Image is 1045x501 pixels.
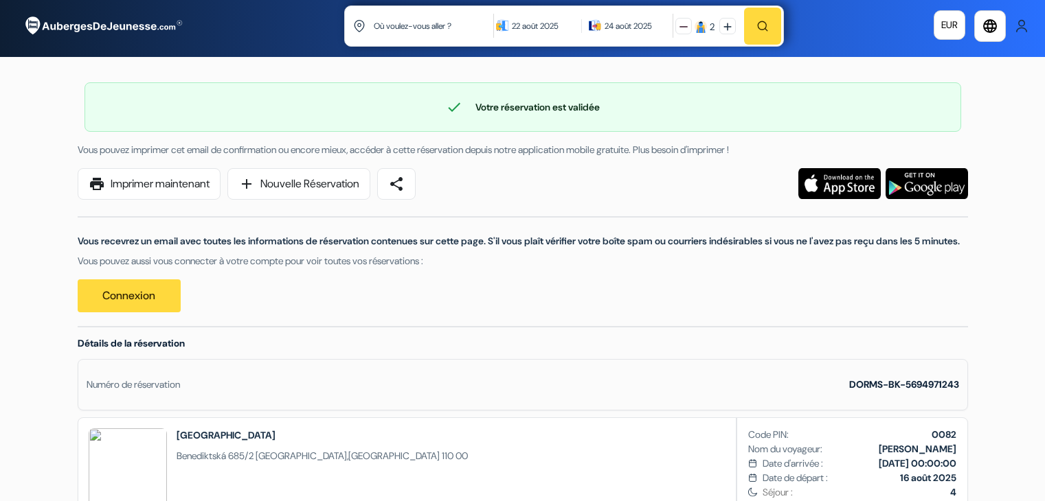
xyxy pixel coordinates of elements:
[879,457,956,469] b: [DATE] 00:00:00
[256,450,347,462] span: [GEOGRAPHIC_DATA]
[85,99,960,115] div: Votre réservation est validée
[177,428,468,442] h2: [GEOGRAPHIC_DATA]
[78,143,729,156] span: Vous pouvez imprimer cet email de confirmation ou encore mieux, accéder à cette réservation depui...
[763,471,828,485] span: Date de départ :
[710,20,715,34] div: 2
[723,23,732,31] img: plus
[748,442,822,456] span: Nom du voyageur:
[177,449,468,463] span: ,
[950,486,956,498] b: 4
[78,234,968,248] p: Vous recevrez un email avec toutes les informations de réservation contenues sur cette page. S'il...
[446,99,462,115] span: check
[763,456,823,471] span: Date d'arrivée :
[87,377,180,392] div: Numéro de réservation
[982,18,998,34] i: language
[353,20,366,32] img: location icon
[748,428,789,442] span: Code PIN:
[348,450,440,462] span: [GEOGRAPHIC_DATA]
[89,176,105,192] span: print
[879,443,956,455] b: [PERSON_NAME]
[679,23,688,31] img: minus
[227,168,370,200] a: addNouvelle Réservation
[763,485,956,500] span: Séjour :
[388,176,405,192] span: share
[932,428,956,441] b: 0082
[377,168,416,200] a: share
[496,19,508,32] img: calendarIcon icon
[78,337,185,349] span: Détails de la réservation
[16,8,188,45] img: AubergesDeJeunesse.com
[886,168,968,199] img: Téléchargez l'application gratuite
[1015,19,1029,33] img: User Icon
[238,176,255,192] span: add
[177,450,254,462] span: Benediktská 685/2
[442,450,468,462] span: 110 00
[78,168,221,200] a: printImprimer maintenant
[589,19,601,32] img: calendarIcon icon
[934,10,965,40] a: EUR
[849,378,959,391] strong: DORMS-BK-5694971243
[900,471,956,484] b: 16 août 2025
[512,19,574,33] div: 22 août 2025
[695,21,707,33] img: guest icon
[605,19,652,33] div: 24 août 2025
[974,10,1006,42] a: language
[372,9,497,43] input: Ville, université ou logement
[798,168,881,199] img: Téléchargez l'application gratuite
[78,254,968,268] p: Vous pouvez aussi vous connecter à votre compte pour voir toutes vos réservations :
[78,279,181,312] a: Connexion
